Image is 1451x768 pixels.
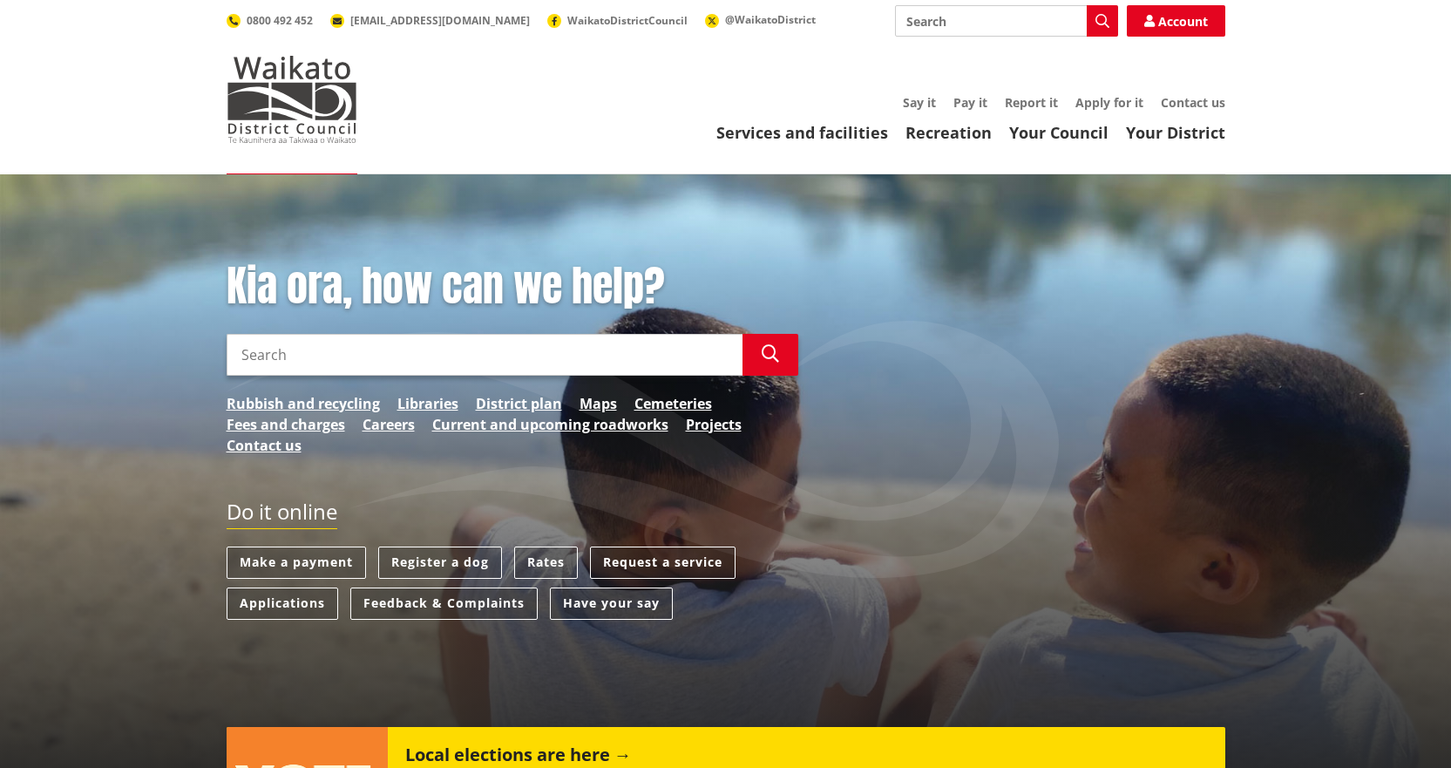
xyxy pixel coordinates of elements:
[397,393,458,414] a: Libraries
[514,547,578,579] a: Rates
[476,393,562,414] a: District plan
[227,435,302,456] a: Contact us
[330,13,530,28] a: [EMAIL_ADDRESS][DOMAIN_NAME]
[227,547,366,579] a: Make a payment
[567,13,688,28] span: WaikatoDistrictCouncil
[432,414,668,435] a: Current and upcoming roadworks
[1161,94,1225,111] a: Contact us
[953,94,987,111] a: Pay it
[350,13,530,28] span: [EMAIL_ADDRESS][DOMAIN_NAME]
[227,500,337,530] h2: Do it online
[580,393,617,414] a: Maps
[350,588,538,620] a: Feedback & Complaints
[227,588,338,620] a: Applications
[378,547,502,579] a: Register a dog
[590,547,736,579] a: Request a service
[705,12,816,27] a: @WaikatoDistrict
[227,393,380,414] a: Rubbish and recycling
[1075,94,1143,111] a: Apply for it
[1126,122,1225,143] a: Your District
[227,414,345,435] a: Fees and charges
[1127,5,1225,37] a: Account
[725,12,816,27] span: @WaikatoDistrict
[716,122,888,143] a: Services and facilities
[247,13,313,28] span: 0800 492 452
[227,56,357,143] img: Waikato District Council - Te Kaunihera aa Takiwaa o Waikato
[895,5,1118,37] input: Search input
[363,414,415,435] a: Careers
[905,122,992,143] a: Recreation
[1009,122,1109,143] a: Your Council
[547,13,688,28] a: WaikatoDistrictCouncil
[227,334,742,376] input: Search input
[634,393,712,414] a: Cemeteries
[227,13,313,28] a: 0800 492 452
[550,588,673,620] a: Have your say
[903,94,936,111] a: Say it
[1005,94,1058,111] a: Report it
[227,262,798,312] h1: Kia ora, how can we help?
[686,414,742,435] a: Projects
